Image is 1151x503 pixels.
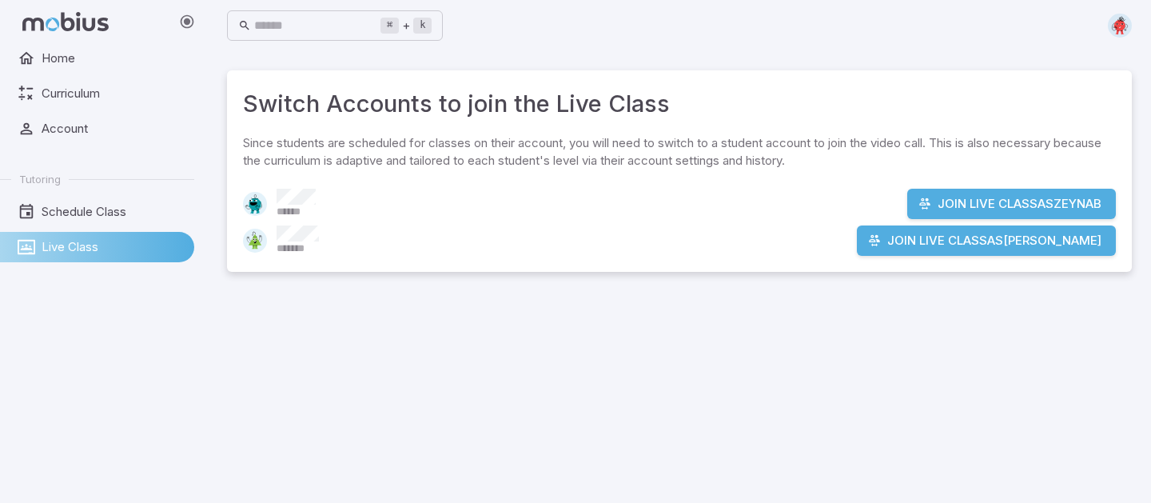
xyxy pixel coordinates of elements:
[42,85,183,102] span: Curriculum
[42,50,183,67] span: Home
[42,238,183,256] span: Live Class
[907,189,1116,219] button: Join Live Classaszeynab
[380,18,399,34] kbd: ⌘
[857,226,1116,256] button: Join Live Classas[PERSON_NAME]
[243,192,267,216] img: octagon.svg
[19,172,61,186] span: Tutoring
[243,229,267,253] img: triangle.svg
[243,134,1116,170] p: Since students are scheduled for classes on their account, you will need to switch to a student a...
[42,120,183,138] span: Account
[380,16,432,35] div: +
[42,203,183,221] span: Schedule Class
[243,86,1116,122] h3: Switch Accounts to join the Live Class
[1108,14,1132,38] img: circle.svg
[413,18,432,34] kbd: k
